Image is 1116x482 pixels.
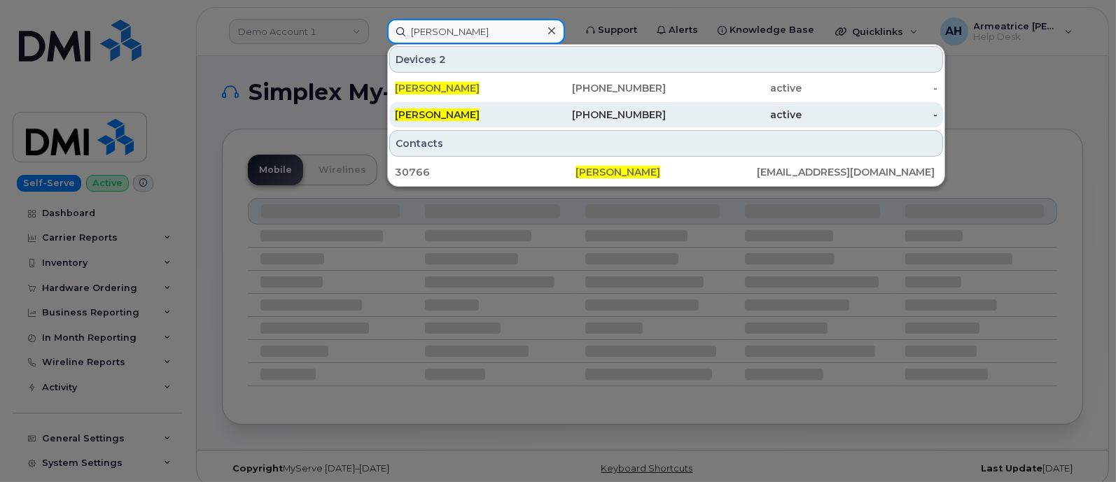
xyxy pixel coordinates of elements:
[395,108,480,121] span: [PERSON_NAME]
[757,165,937,179] div: [EMAIL_ADDRESS][DOMAIN_NAME]
[576,166,660,178] span: [PERSON_NAME]
[802,81,937,95] div: -
[389,76,943,101] a: [PERSON_NAME][PHONE_NUMBER]active-
[389,160,943,185] a: 30766[PERSON_NAME][EMAIL_ADDRESS][DOMAIN_NAME]
[531,108,667,122] div: [PHONE_NUMBER]
[395,165,576,179] div: 30766
[667,108,802,122] div: active
[439,52,446,66] span: 2
[389,130,943,157] div: Contacts
[389,102,943,127] a: [PERSON_NAME][PHONE_NUMBER]active-
[667,81,802,95] div: active
[531,81,667,95] div: [PHONE_NUMBER]
[802,108,937,122] div: -
[395,82,480,94] span: [PERSON_NAME]
[389,46,943,73] div: Devices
